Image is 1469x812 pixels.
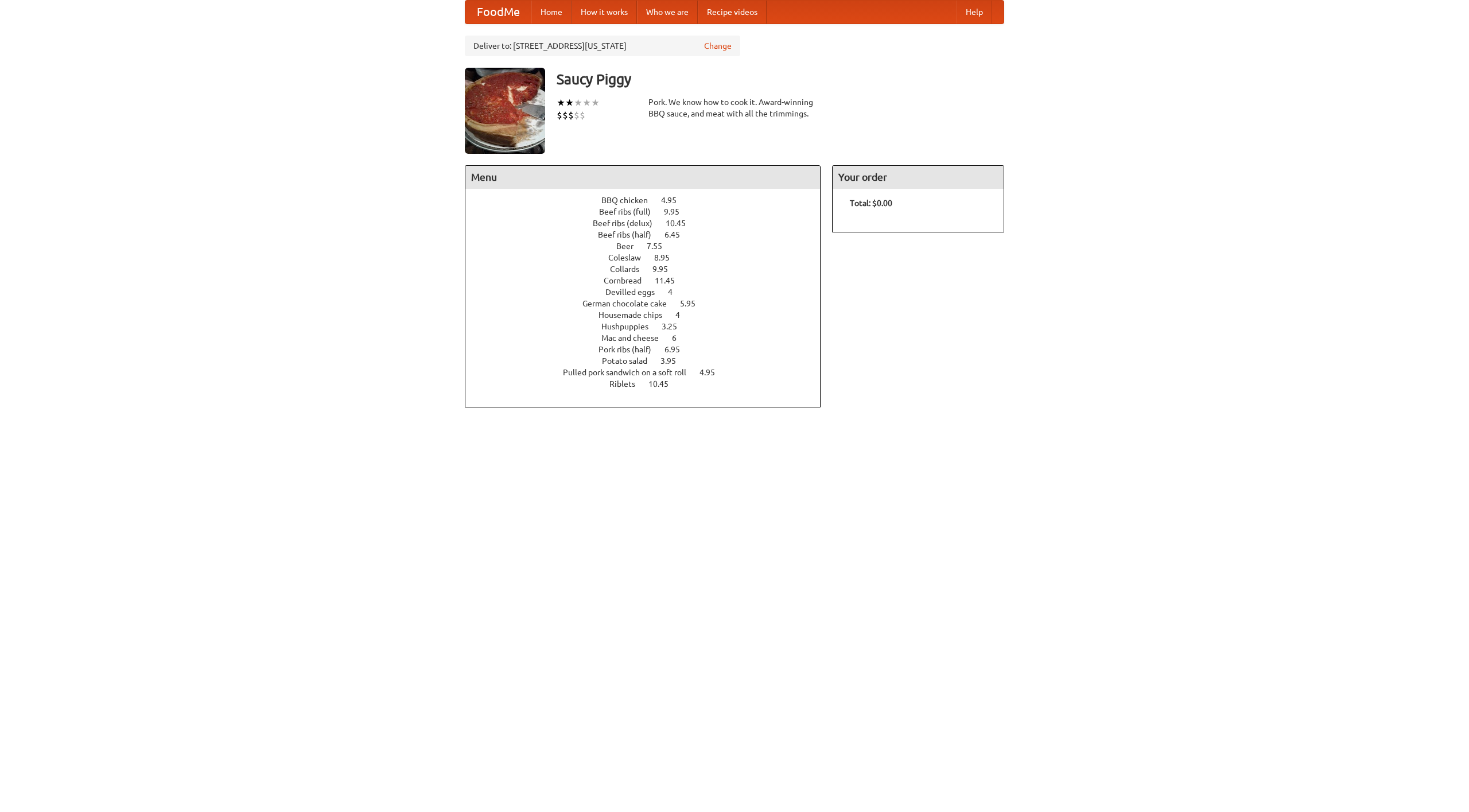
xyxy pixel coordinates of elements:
b: Total: $0.00 [850,199,892,208]
a: Recipe videos [698,1,767,24]
a: Hushpuppies 3.25 [601,322,698,331]
a: Coleslaw 8.95 [608,253,691,262]
a: Potato salad 3.95 [602,356,697,366]
li: $ [568,109,574,122]
span: 11.45 [655,276,686,285]
a: Home [531,1,572,24]
span: Coleslaw [608,253,652,262]
span: 10.45 [648,379,680,388]
div: Deliver to: [STREET_ADDRESS][US_STATE] [465,36,740,56]
li: $ [580,109,585,122]
span: 6 [672,333,688,343]
span: Pork ribs (half) [599,345,663,354]
h3: Saucy Piggy [557,68,1004,91]
span: Beef ribs (delux) [593,219,664,228]
span: Housemade chips [599,310,674,320]
li: $ [574,109,580,122]
a: Collards 9.95 [610,265,689,274]
span: Hushpuppies [601,322,660,331]
li: ★ [557,96,565,109]
img: angular.jpg [465,68,545,154]
a: Beef ribs (half) 6.45 [598,230,701,239]
a: Beef ribs (full) 9.95 [599,207,701,216]
span: 5.95 [680,299,707,308]
li: ★ [565,96,574,109]
span: Riblets [609,379,647,388]
a: German chocolate cake 5.95 [582,299,717,308]
li: $ [557,109,562,122]
span: 8.95 [654,253,681,262]
span: 4 [675,310,691,320]
span: Collards [610,265,651,274]
a: Pork ribs (half) 6.95 [599,345,701,354]
span: Mac and cheese [601,333,670,343]
li: ★ [591,96,600,109]
span: 3.25 [662,322,689,331]
span: BBQ chicken [601,196,659,205]
a: Help [957,1,992,24]
span: Potato salad [602,356,659,366]
a: Devilled eggs 4 [605,287,694,297]
a: Riblets 10.45 [609,379,690,388]
li: ★ [574,96,582,109]
a: Beef ribs (delux) 10.45 [593,219,707,228]
h4: Your order [833,166,1004,189]
span: Beef ribs (full) [599,207,662,216]
li: $ [562,109,568,122]
span: 6.95 [664,345,691,354]
span: 4.95 [661,196,688,205]
a: Cornbread 11.45 [604,276,696,285]
span: 3.95 [660,356,687,366]
a: Housemade chips 4 [599,310,701,320]
a: Pulled pork sandwich on a soft roll 4.95 [563,368,736,377]
span: 7.55 [647,242,674,251]
a: Change [704,40,732,52]
span: German chocolate cake [582,299,678,308]
li: ★ [582,96,591,109]
span: 4.95 [699,368,726,377]
span: 9.95 [664,207,691,216]
span: Cornbread [604,276,653,285]
a: Beer 7.55 [616,242,683,251]
a: BBQ chicken 4.95 [601,196,698,205]
span: 10.45 [666,219,697,228]
span: Pulled pork sandwich on a soft roll [563,368,698,377]
a: Who we are [637,1,698,24]
a: How it works [572,1,637,24]
span: 9.95 [652,265,679,274]
span: Beer [616,242,645,251]
span: Beef ribs (half) [598,230,663,239]
span: 4 [668,287,684,297]
a: FoodMe [465,1,531,24]
span: 6.45 [664,230,691,239]
h4: Menu [465,166,820,189]
div: Pork. We know how to cook it. Award-winning BBQ sauce, and meat with all the trimmings. [648,96,821,119]
span: Devilled eggs [605,287,666,297]
a: Mac and cheese 6 [601,333,698,343]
